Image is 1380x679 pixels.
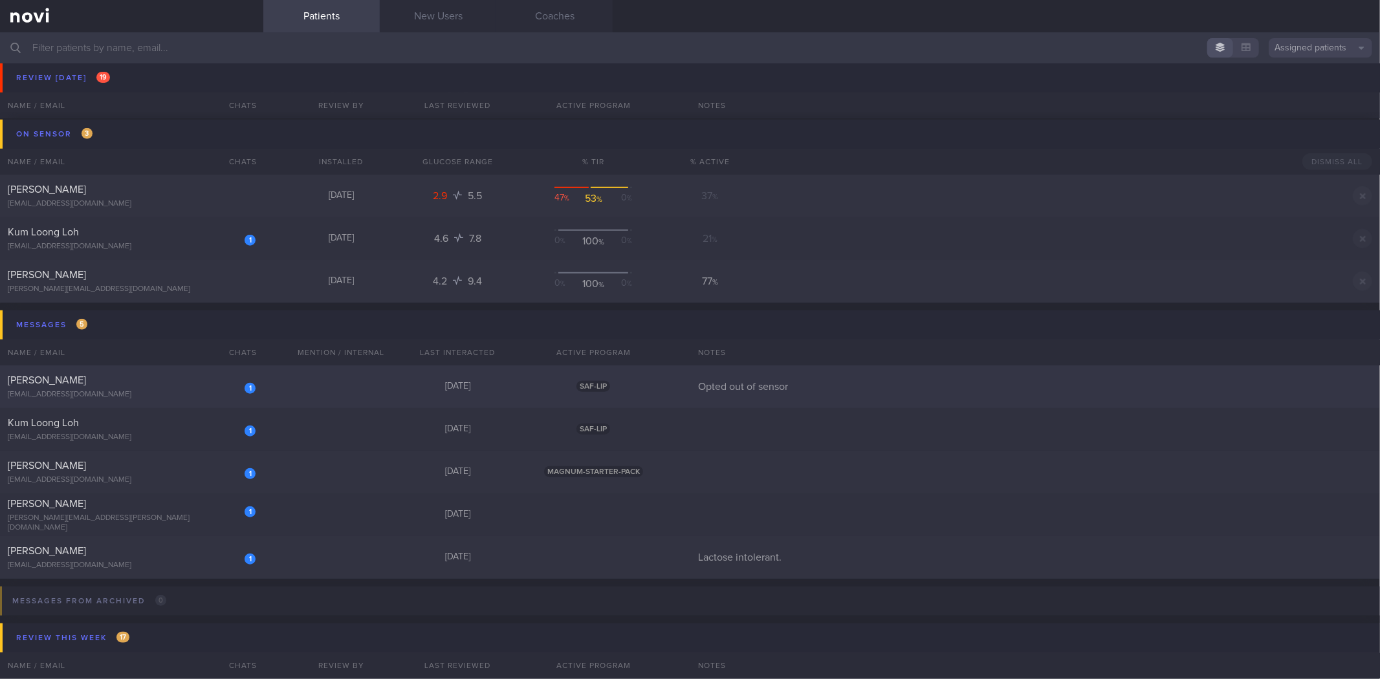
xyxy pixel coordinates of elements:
[671,232,749,245] div: 21
[399,85,516,96] div: [DATE]
[627,195,632,202] sub: %
[712,236,717,244] sub: %
[13,125,96,143] div: On sensor
[582,277,606,290] div: 100
[627,281,632,287] sub: %
[671,149,749,175] div: % Active
[245,383,256,394] div: 1
[582,235,606,248] div: 100
[8,433,256,442] div: [EMAIL_ADDRESS][DOMAIN_NAME]
[516,339,671,365] div: Active Program
[609,192,633,205] div: 0
[8,499,86,509] span: [PERSON_NAME]
[283,149,399,175] div: Installed
[712,193,718,201] sub: %
[8,242,256,252] div: [EMAIL_ADDRESS][DOMAIN_NAME]
[399,149,516,175] div: Glucose Range
[8,94,256,103] div: [EMAIL_ADDRESS][DOMAIN_NAME]
[671,275,749,288] div: 77
[245,554,256,565] div: 1
[8,285,256,294] div: [PERSON_NAME][EMAIL_ADDRESS][DOMAIN_NAME]
[82,128,93,139] span: 3
[283,652,399,678] div: Review By
[598,281,604,289] sub: %
[9,592,170,610] div: Messages from Archived
[8,375,86,385] span: [PERSON_NAME]
[399,339,516,365] div: Last Interacted
[8,460,86,471] span: [PERSON_NAME]
[399,652,516,678] div: Last Reviewed
[8,561,256,570] div: [EMAIL_ADDRESS][DOMAIN_NAME]
[690,551,1380,564] div: Lactose intolerant.
[8,227,79,237] span: Kum Loong Loh
[8,79,86,89] span: [PERSON_NAME]
[283,339,399,365] div: Mention / Internal
[8,546,86,556] span: [PERSON_NAME]
[554,192,578,205] div: 47
[468,191,482,201] span: 5.5
[516,652,671,678] div: Active Program
[609,277,633,290] div: 0
[1269,38,1372,58] button: Assigned patients
[516,149,671,175] div: % TIR
[8,390,256,400] div: [EMAIL_ADDRESS][DOMAIN_NAME]
[469,233,481,244] span: 7.8
[544,466,643,477] span: MAGNUM-STARTER-PACK
[245,506,256,517] div: 1
[8,513,256,533] div: [PERSON_NAME][EMAIL_ADDRESS][PERSON_NAME][DOMAIN_NAME]
[283,233,399,244] div: [DATE]
[212,339,263,365] div: Chats
[433,276,450,286] span: 4.2
[554,235,578,248] div: 0
[671,189,749,202] div: 37
[468,276,482,286] span: 9.4
[8,418,79,428] span: Kum Loong Loh
[597,196,602,204] sub: %
[627,238,632,244] sub: %
[116,632,129,643] span: 17
[245,468,256,479] div: 1
[560,281,565,287] sub: %
[8,199,256,209] div: [EMAIL_ADDRESS][DOMAIN_NAME]
[8,270,86,280] span: [PERSON_NAME]
[13,316,91,334] div: Messages
[76,319,87,330] span: 5
[609,235,633,248] div: 0
[212,149,263,175] div: Chats
[283,85,399,96] div: [DATE]
[245,426,256,436] div: 1
[245,235,256,246] div: 1
[560,238,565,244] sub: %
[582,192,606,205] div: 53
[283,190,399,202] div: [DATE]
[399,466,516,478] div: [DATE]
[399,509,516,521] div: [DATE]
[8,184,86,195] span: [PERSON_NAME]
[399,552,516,563] div: [DATE]
[399,424,516,435] div: [DATE]
[712,279,718,286] sub: %
[690,339,1380,365] div: Notes
[433,191,450,201] span: 2.9
[283,275,399,287] div: [DATE]
[399,381,516,393] div: [DATE]
[690,380,1380,393] div: Opted out of sensor
[564,195,569,202] sub: %
[434,233,451,244] span: 4.6
[690,652,1380,678] div: Notes
[554,277,578,290] div: 0
[13,629,133,647] div: Review this week
[576,381,610,392] span: SAF-LIP
[1302,153,1372,170] button: Dismiss All
[212,652,263,678] div: Chats
[576,424,610,435] span: SAF-LIP
[8,475,256,485] div: [EMAIL_ADDRESS][DOMAIN_NAME]
[598,239,604,246] sub: %
[155,595,166,606] span: 0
